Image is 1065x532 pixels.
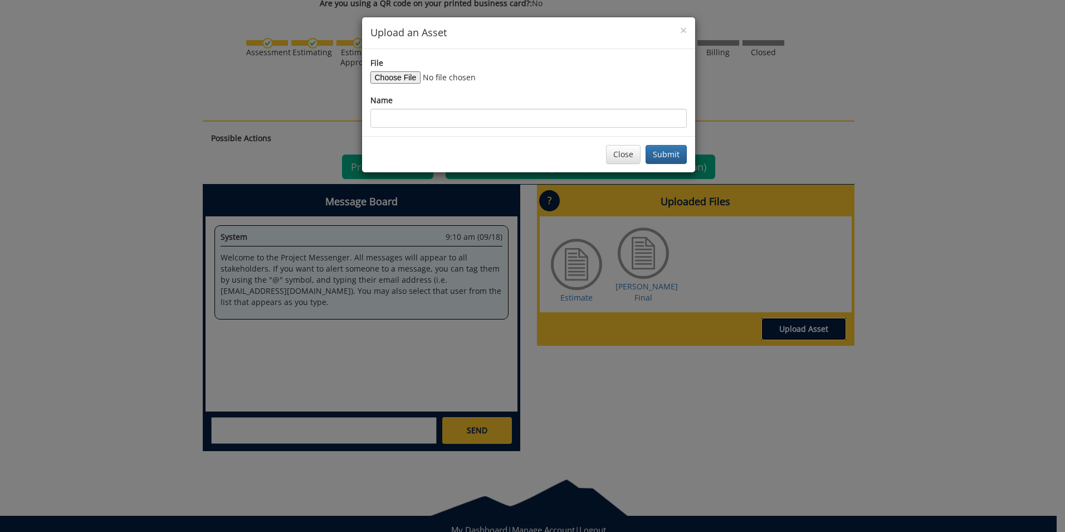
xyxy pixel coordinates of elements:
[370,57,383,69] label: File
[680,22,687,38] span: ×
[370,26,687,40] h4: Upload an Asset
[680,25,687,36] button: Close
[646,145,687,164] button: Submit
[606,145,641,164] button: Close
[370,95,393,106] label: Name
